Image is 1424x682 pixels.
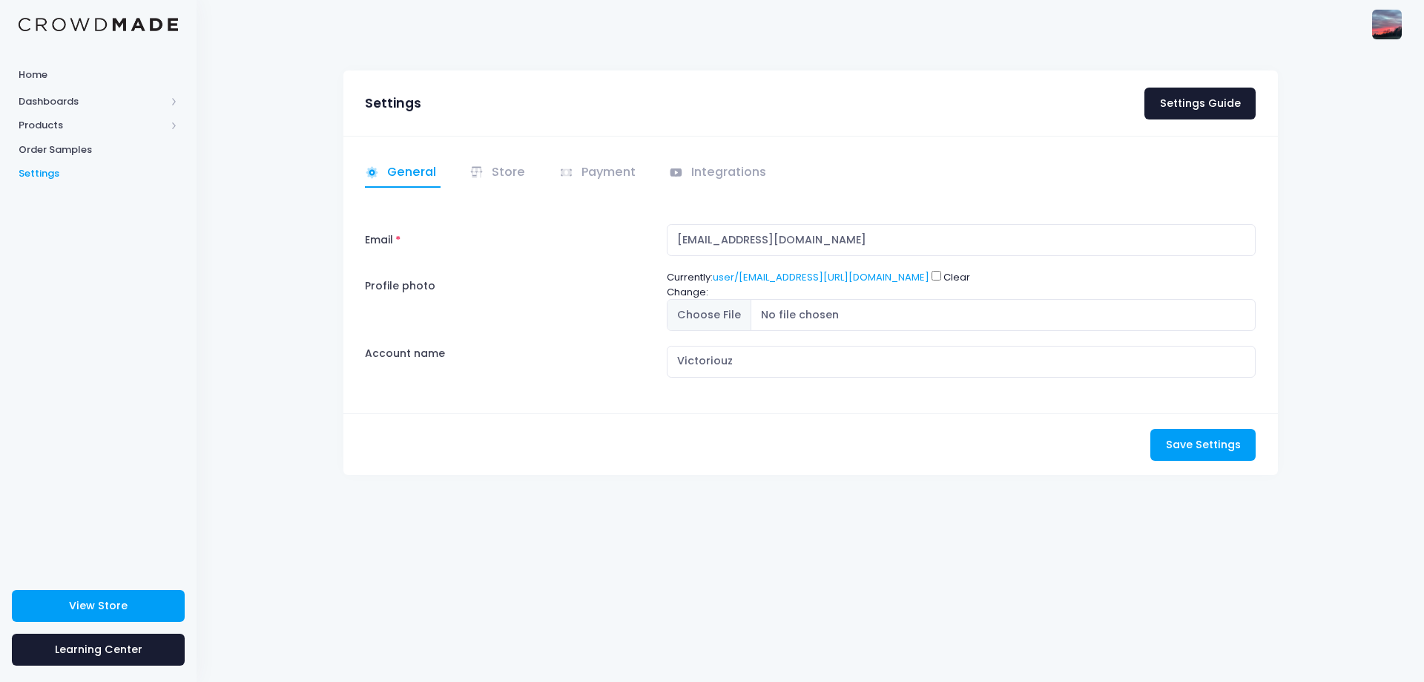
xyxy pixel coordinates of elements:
[1150,429,1256,461] button: Save Settings
[559,159,641,188] a: Payment
[19,142,178,157] span: Order Samples
[365,346,445,361] label: Account name
[365,159,441,188] a: General
[469,159,530,188] a: Store
[713,270,929,284] a: user/[EMAIL_ADDRESS][URL][DOMAIN_NAME]
[12,634,185,666] a: Learning Center
[19,68,178,82] span: Home
[12,590,185,622] a: View Store
[69,598,128,613] span: View Store
[943,270,970,285] label: Clear
[357,270,659,331] label: Profile photo
[19,166,178,181] span: Settings
[357,224,659,256] label: Email
[659,270,1263,331] div: Currently: Change:
[1372,10,1402,39] img: User
[1144,88,1256,119] a: Settings Guide
[1166,437,1241,452] span: Save Settings
[55,642,142,657] span: Learning Center
[669,159,771,188] a: Integrations
[19,118,165,133] span: Products
[365,96,421,111] h3: Settings
[19,18,178,32] img: Logo
[19,94,165,109] span: Dashboards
